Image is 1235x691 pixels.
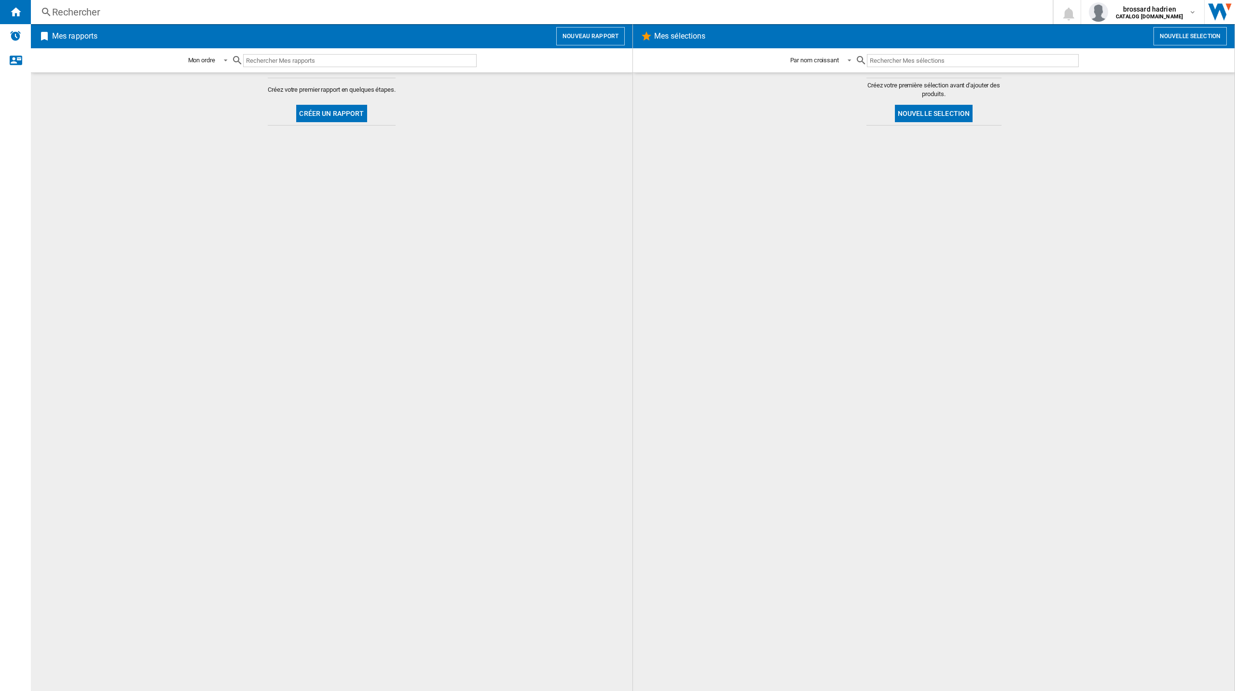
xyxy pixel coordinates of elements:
span: Créez votre premier rapport en quelques étapes. [268,85,395,94]
input: Rechercher Mes sélections [867,54,1079,67]
div: Rechercher [52,5,1028,19]
span: brossard hadrien [1116,4,1183,14]
div: Mon ordre [188,56,215,64]
button: Nouvelle selection [895,105,973,122]
button: Créer un rapport [296,105,367,122]
h2: Mes rapports [50,27,99,45]
img: profile.jpg [1089,2,1108,22]
button: Nouveau rapport [556,27,625,45]
h2: Mes sélections [652,27,707,45]
div: Par nom croissant [790,56,839,64]
span: Créez votre première sélection avant d'ajouter des produits. [866,81,1002,99]
b: CATALOG [DOMAIN_NAME] [1116,14,1183,20]
img: alerts-logo.svg [10,30,21,42]
button: Nouvelle selection [1153,27,1227,45]
input: Rechercher Mes rapports [243,54,477,67]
